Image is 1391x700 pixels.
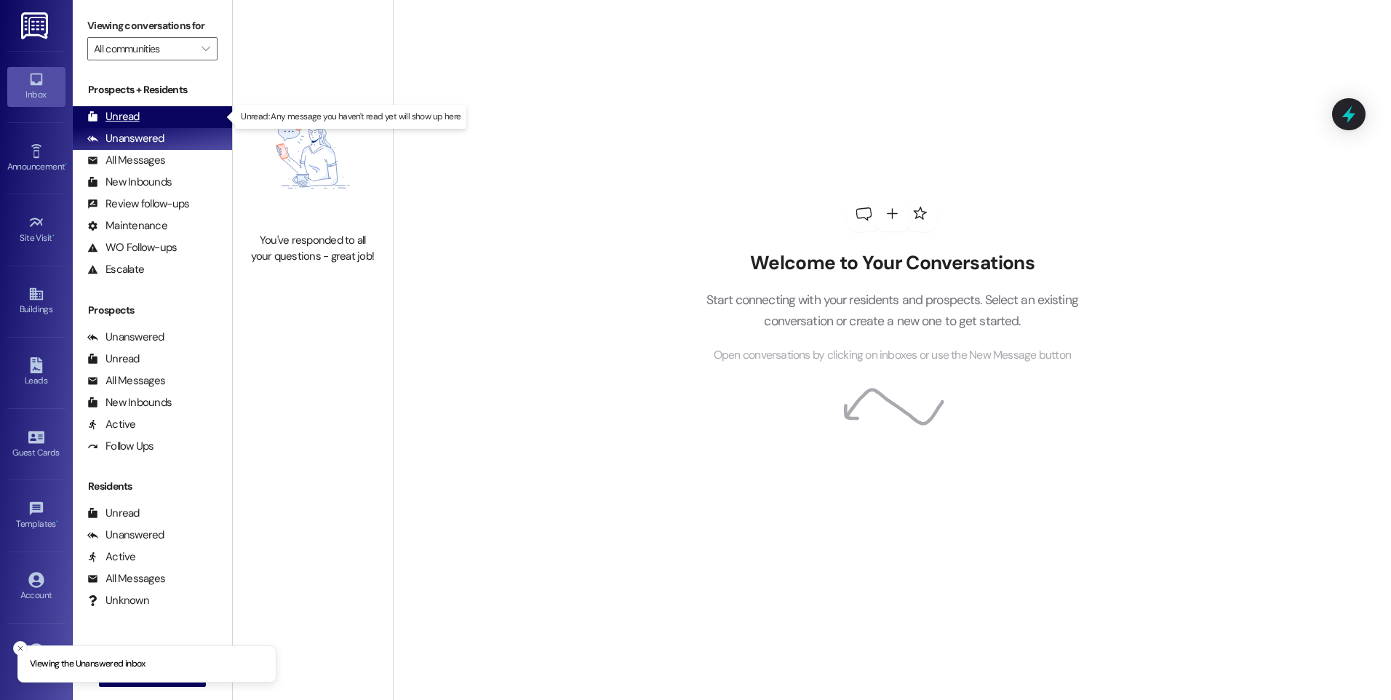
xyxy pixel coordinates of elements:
[87,439,154,454] div: Follow Ups
[684,290,1100,331] p: Start connecting with your residents and prospects. Select an existing conversation or create a n...
[684,252,1100,275] h2: Welcome to Your Conversations
[87,262,144,277] div: Escalate
[87,240,177,255] div: WO Follow-ups
[13,641,28,656] button: Close toast
[87,395,172,410] div: New Inbounds
[65,159,67,170] span: •
[87,549,136,565] div: Active
[87,153,165,168] div: All Messages
[7,282,65,321] a: Buildings
[7,496,65,536] a: Templates •
[87,593,149,608] div: Unknown
[7,210,65,250] a: Site Visit •
[73,634,232,649] div: Past + Future Residents
[94,37,194,60] input: All communities
[30,658,146,671] p: Viewing the Unanswered inbox
[87,571,165,586] div: All Messages
[714,346,1071,365] span: Open conversations by clicking on inboxes or use the New Message button
[87,175,172,190] div: New Inbounds
[52,231,55,241] span: •
[87,351,140,367] div: Unread
[87,506,140,521] div: Unread
[7,639,65,678] a: Support
[21,12,51,39] img: ResiDesk Logo
[7,353,65,392] a: Leads
[73,303,232,318] div: Prospects
[202,43,210,55] i: 
[7,425,65,464] a: Guest Cards
[73,479,232,494] div: Residents
[87,131,164,146] div: Unanswered
[87,373,165,389] div: All Messages
[87,196,189,212] div: Review follow-ups
[87,109,140,124] div: Unread
[87,417,136,432] div: Active
[87,528,164,543] div: Unanswered
[73,82,232,98] div: Prospects + Residents
[87,15,218,37] label: Viewing conversations for
[7,568,65,607] a: Account
[241,111,461,123] p: Unread: Any message you haven't read yet will show up here
[249,86,377,226] img: empty-state
[249,233,377,264] div: You've responded to all your questions - great job!
[7,67,65,106] a: Inbox
[87,218,167,234] div: Maintenance
[56,517,58,527] span: •
[87,330,164,345] div: Unanswered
